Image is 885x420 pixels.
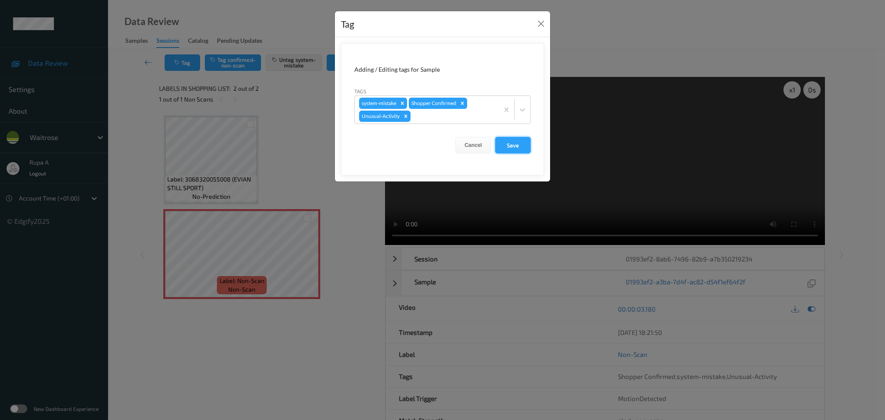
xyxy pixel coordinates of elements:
[359,111,401,122] div: Unusual-Activity
[341,17,354,31] div: Tag
[455,137,491,153] button: Cancel
[359,98,398,109] div: system-mistake
[409,98,458,109] div: Shopper Confirmed
[354,87,366,95] label: Tags
[398,98,407,109] div: Remove system-mistake
[495,137,531,153] button: Save
[535,18,547,30] button: Close
[401,111,411,122] div: Remove Unusual-Activity
[354,65,531,74] div: Adding / Editing tags for Sample
[458,98,467,109] div: Remove Shopper Confirmed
